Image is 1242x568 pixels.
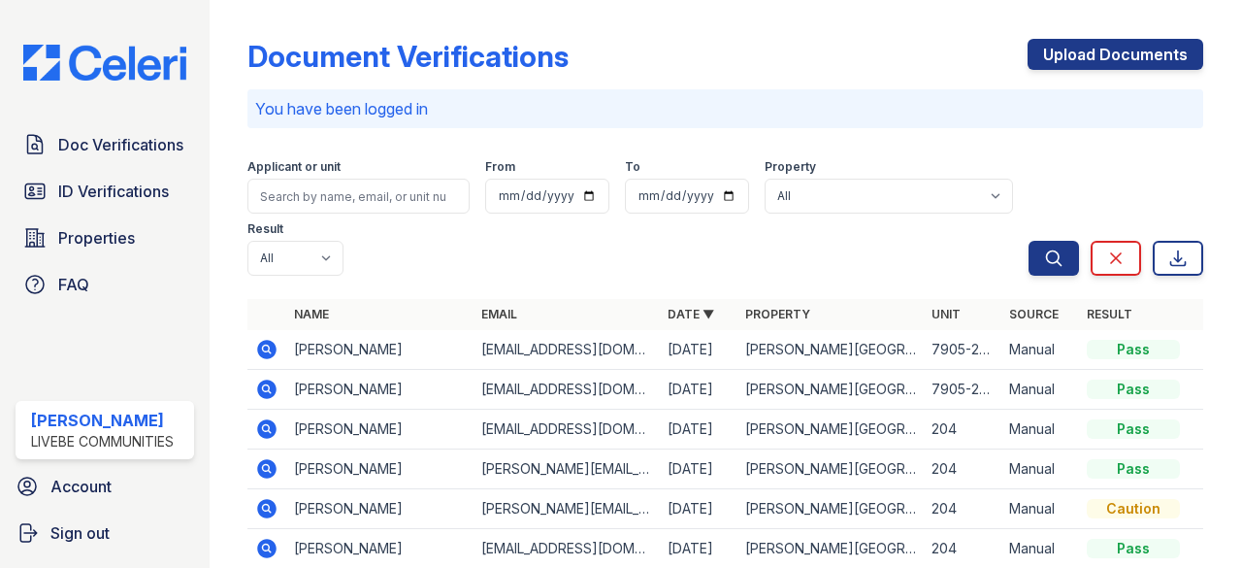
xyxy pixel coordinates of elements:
td: [PERSON_NAME][GEOGRAPHIC_DATA] [737,450,924,489]
td: Manual [1001,410,1079,450]
td: [EMAIL_ADDRESS][DOMAIN_NAME] [474,370,660,410]
a: Account [8,467,202,506]
td: [DATE] [660,410,737,450]
input: Search by name, email, or unit number [247,179,470,214]
td: Manual [1001,370,1079,410]
td: [EMAIL_ADDRESS][DOMAIN_NAME] [474,330,660,370]
span: FAQ [58,273,89,296]
div: LiveBe Communities [31,432,174,451]
div: Pass [1087,340,1180,359]
label: Property [765,159,816,175]
td: [PERSON_NAME] [286,330,473,370]
td: [PERSON_NAME] [286,410,473,450]
td: 7905-204 [924,330,1001,370]
a: Name [294,307,329,321]
div: Document Verifications [247,39,569,74]
a: Result [1087,307,1132,321]
td: Manual [1001,489,1079,529]
a: Email [481,307,517,321]
div: Caution [1087,499,1180,518]
span: Account [50,475,112,498]
div: Pass [1087,539,1180,558]
td: Manual [1001,330,1079,370]
a: Upload Documents [1028,39,1203,70]
a: ID Verifications [16,172,194,211]
span: Sign out [50,521,110,545]
a: Unit [931,307,961,321]
a: Sign out [8,514,202,552]
a: Source [1009,307,1059,321]
td: 204 [924,410,1001,450]
td: [PERSON_NAME] [286,370,473,410]
td: [PERSON_NAME] [286,489,473,529]
p: You have been logged in [255,97,1195,120]
span: Doc Verifications [58,133,183,156]
td: Manual [1001,450,1079,489]
span: Properties [58,226,135,250]
td: [DATE] [660,330,737,370]
a: Doc Verifications [16,125,194,164]
td: [PERSON_NAME][GEOGRAPHIC_DATA] [737,370,924,410]
div: Pass [1087,459,1180,479]
label: From [485,159,515,175]
div: Pass [1087,419,1180,439]
td: [PERSON_NAME][GEOGRAPHIC_DATA] [737,489,924,529]
div: [PERSON_NAME] [31,409,174,432]
a: Date ▼ [668,307,714,321]
td: [PERSON_NAME][GEOGRAPHIC_DATA] [737,330,924,370]
div: Pass [1087,380,1180,399]
a: FAQ [16,265,194,304]
label: Result [247,221,283,237]
td: [PERSON_NAME] [286,450,473,489]
td: [PERSON_NAME][EMAIL_ADDRESS][DOMAIN_NAME] [474,489,660,529]
span: ID Verifications [58,180,169,203]
td: [DATE] [660,370,737,410]
a: Properties [16,218,194,257]
td: [DATE] [660,489,737,529]
td: [PERSON_NAME][EMAIL_ADDRESS][DOMAIN_NAME] [474,450,660,489]
td: 7905-204 [924,370,1001,410]
img: CE_Logo_Blue-a8612792a0a2168367f1c8372b55b34899dd931a85d93a1a3d3e32e68fde9ad4.png [8,45,202,82]
td: [EMAIL_ADDRESS][DOMAIN_NAME] [474,410,660,450]
a: Property [745,307,810,321]
td: 204 [924,489,1001,529]
td: [PERSON_NAME][GEOGRAPHIC_DATA] [737,410,924,450]
label: Applicant or unit [247,159,341,175]
td: 204 [924,450,1001,489]
td: [DATE] [660,450,737,489]
label: To [625,159,640,175]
